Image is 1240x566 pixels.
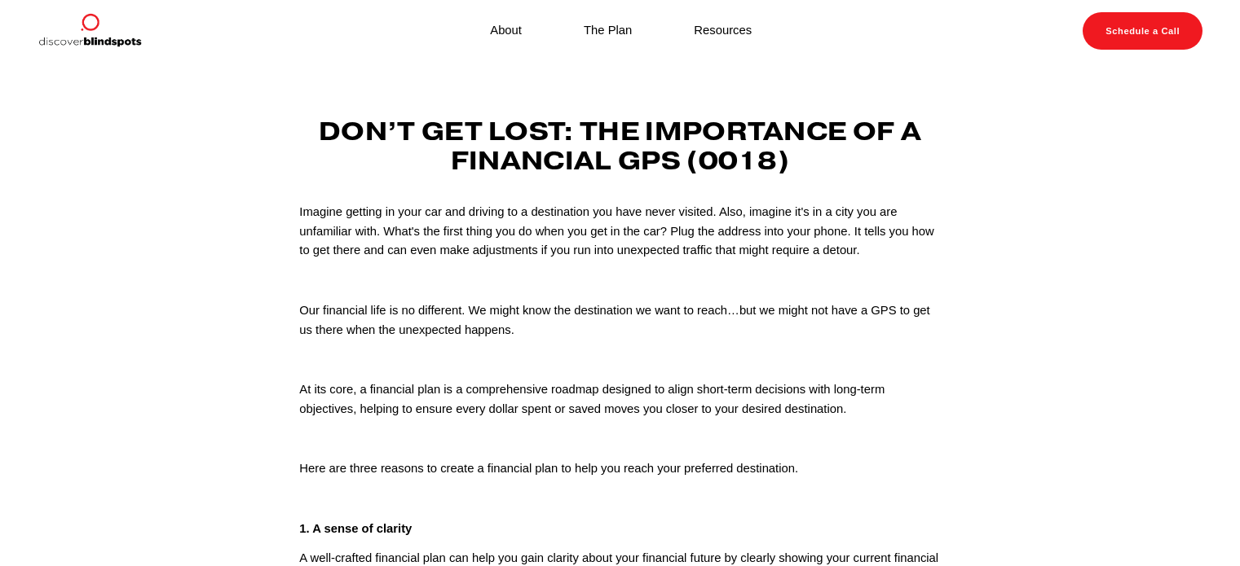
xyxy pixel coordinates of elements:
p: At its core, a financial plan is a comprehensive roadmap designed to align short-term decisions w... [299,380,940,419]
p: Here are three reasons to create a financial plan to help you reach your preferred destination. [299,459,940,479]
p: Imagine getting in your car and driving to a destination you have never visited. Also, imagine it... [299,203,940,261]
strong: Don’t Get Lost: The Importance of a Financial GPS (0018) [319,115,927,177]
p: Our financial life is no different. We might know the destination we want to reach…but we might n... [299,301,940,340]
a: Resources [694,20,752,42]
a: About [490,20,522,42]
a: Schedule a Call [1083,12,1202,50]
a: The Plan [584,20,632,42]
img: Discover Blind Spots [38,12,142,50]
strong: 1. A sense of clarity [299,522,412,535]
